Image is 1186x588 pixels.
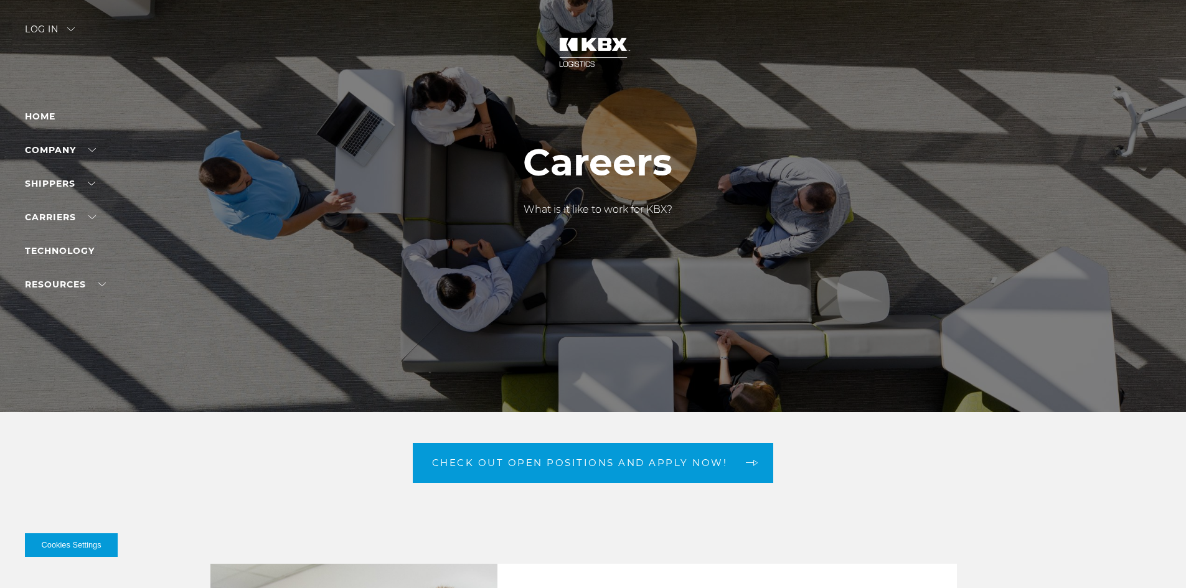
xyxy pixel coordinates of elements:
a: RESOURCES [25,279,106,290]
button: Cookies Settings [25,533,118,557]
img: kbx logo [547,25,640,80]
a: Technology [25,245,95,256]
img: arrow [67,27,75,31]
a: Company [25,144,96,156]
a: Home [25,111,55,122]
h1: Careers [523,141,672,184]
span: Check out open positions and apply now! [432,458,728,467]
a: SHIPPERS [25,178,95,189]
div: Log in [25,25,75,43]
a: Check out open positions and apply now! arrow arrow [413,443,774,483]
a: Carriers [25,212,96,223]
p: What is it like to work for KBX? [523,202,672,217]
